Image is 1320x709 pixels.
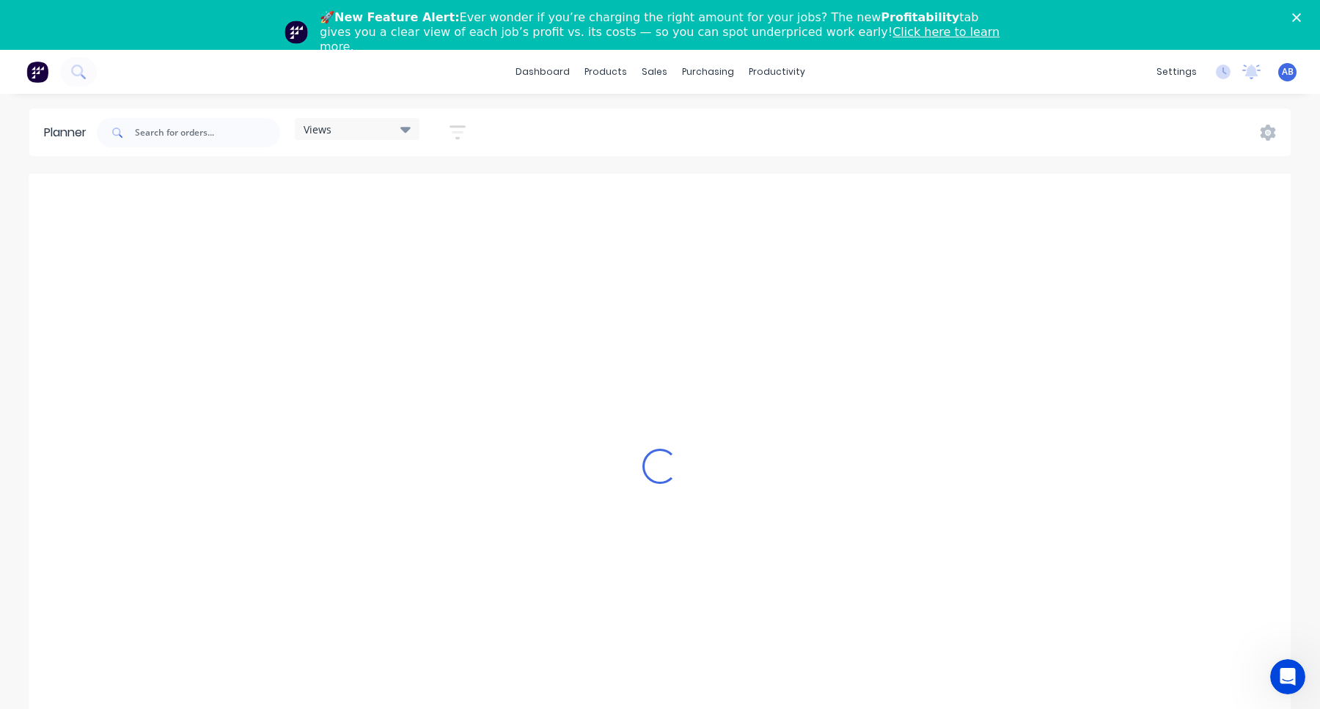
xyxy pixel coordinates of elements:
div: productivity [741,61,813,83]
div: settings [1149,61,1204,83]
div: Close [1292,13,1307,22]
b: New Feature Alert: [334,10,460,24]
iframe: Intercom live chat [1270,659,1305,694]
div: purchasing [675,61,741,83]
img: Profile image for Team [285,21,308,44]
div: Planner [44,124,94,142]
div: 🚀 Ever wonder if you’re charging the right amount for your jobs? The new tab gives you a clear vi... [320,10,1012,54]
div: products [577,61,634,83]
span: Views [304,122,331,137]
span: AB [1282,65,1294,78]
input: Search for orders... [135,118,280,147]
div: sales [634,61,675,83]
a: Click here to learn more. [320,25,1000,54]
img: Factory [26,61,48,83]
a: dashboard [508,61,577,83]
b: Profitability [881,10,959,24]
